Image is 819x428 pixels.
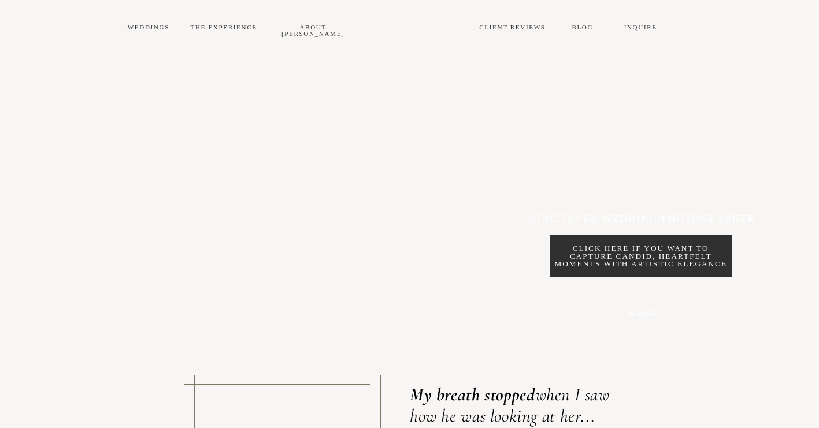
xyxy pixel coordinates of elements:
a: WEDDINGS [128,24,169,31]
span: VANCOUVER WEDDING PHOTOGRAPHER [527,213,755,224]
a: Blog [572,24,593,31]
strong: My breath stopped [410,384,535,405]
span: scroll [627,303,655,324]
p: click here if you want to capture candid, heartfelt moments with artistic elegance [550,244,732,267]
em: when I saw how he was looking at her... [410,384,610,427]
a: click here if you want to capture candid, heartfelt moments with artistic elegance [550,235,732,277]
a: THE EXPERIENCE [190,24,257,31]
a: CLIENT REVIEWS [479,24,545,31]
a: About [PERSON_NAME] [281,24,344,37]
a: INQUIRE [624,24,657,31]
